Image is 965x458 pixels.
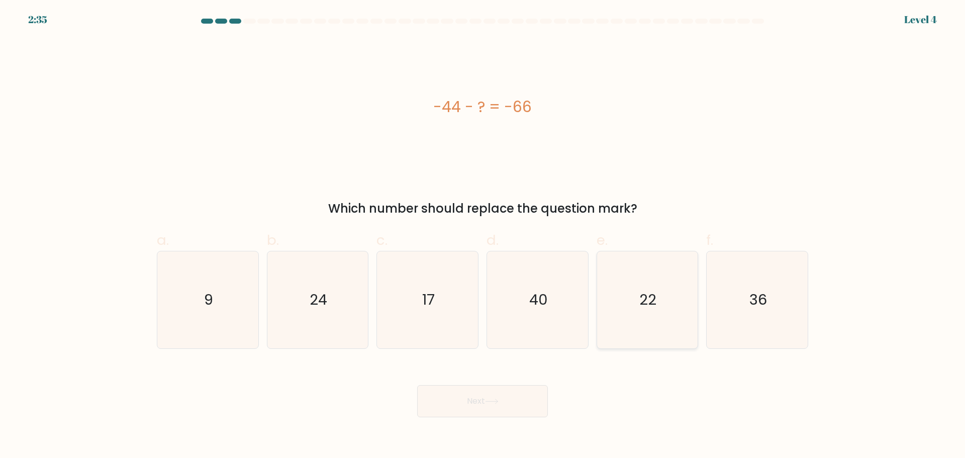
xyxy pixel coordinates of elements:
[487,230,499,250] span: d.
[749,290,767,310] text: 36
[417,385,548,417] button: Next
[904,12,937,27] div: Level 4
[267,230,279,250] span: b.
[529,290,548,310] text: 40
[157,96,808,118] div: -44 - ? = -66
[28,12,47,27] div: 2:35
[157,230,169,250] span: a.
[204,290,213,310] text: 9
[310,290,327,310] text: 24
[706,230,713,250] span: f.
[422,290,435,310] text: 17
[163,200,802,218] div: Which number should replace the question mark?
[376,230,388,250] span: c.
[640,290,657,310] text: 22
[597,230,608,250] span: e.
